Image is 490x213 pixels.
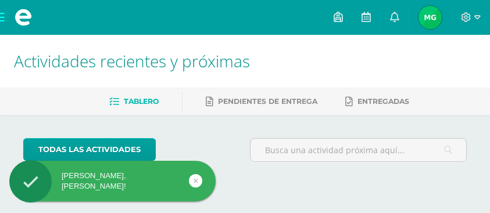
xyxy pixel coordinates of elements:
[345,92,409,111] a: Entregadas
[218,97,317,106] span: Pendientes de entrega
[109,92,159,111] a: Tablero
[23,138,156,161] a: todas las Actividades
[9,171,216,192] div: [PERSON_NAME], [PERSON_NAME]!
[206,92,317,111] a: Pendientes de entrega
[419,6,442,29] img: 0bc4a8a90b96da347d12cef38a72a6c1.png
[124,97,159,106] span: Tablero
[14,50,250,72] span: Actividades recientes y próximas
[251,139,467,161] input: Busca una actividad próxima aquí...
[357,97,409,106] span: Entregadas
